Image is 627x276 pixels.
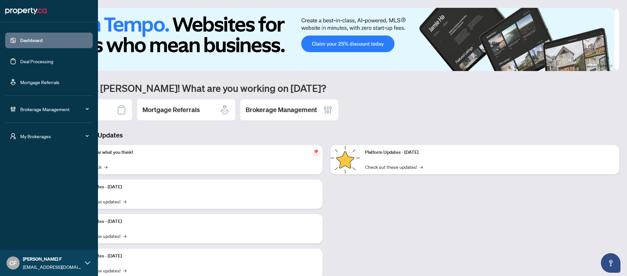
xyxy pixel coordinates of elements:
[20,79,59,85] a: Mortgage Referrals
[23,255,82,263] span: [PERSON_NAME] F
[104,163,107,170] span: →
[246,105,317,114] h2: Brokerage Management
[34,82,619,94] h1: Welcome back [PERSON_NAME]! What are you working on [DATE]?
[312,148,320,155] span: pushpin
[10,133,16,139] span: user-switch
[9,258,17,268] span: CF
[69,183,317,191] p: Platform Updates - [DATE]
[123,267,126,274] span: →
[610,65,613,67] button: 4
[365,163,423,170] a: Check out these updates!→
[69,149,317,156] p: We want to hear what you think!
[20,133,88,140] span: My Brokerages
[123,232,126,240] span: →
[587,65,597,67] button: 1
[69,253,317,260] p: Platform Updates - [DATE]
[20,58,53,64] a: Deal Processing
[20,106,88,113] span: Brokerage Management
[605,65,607,67] button: 3
[23,263,82,270] span: [EMAIL_ADDRESS][DOMAIN_NAME]
[123,198,126,205] span: →
[34,131,619,140] h3: Brokerage & Industry Updates
[601,253,620,273] button: Open asap
[600,65,602,67] button: 2
[34,8,614,71] img: Slide 0
[20,37,42,43] a: Dashboard
[365,149,614,156] p: Platform Updates - [DATE]
[142,105,200,114] h2: Mortgage Referrals
[420,163,423,170] span: →
[5,6,47,16] img: logo
[69,218,317,225] p: Platform Updates - [DATE]
[330,145,360,174] img: Platform Updates - June 23, 2025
